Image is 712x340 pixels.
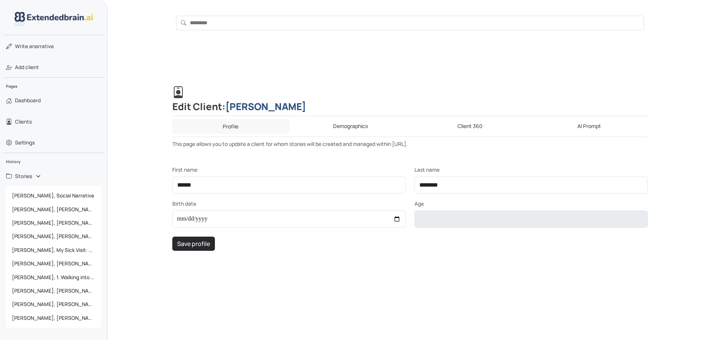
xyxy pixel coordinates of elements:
span: Write a [15,43,32,50]
span: Add client [15,63,39,71]
span: [PERSON_NAME], [PERSON_NAME]'s First Day at a [GEOGRAPHIC_DATA] [9,230,98,243]
a: Client 360 [412,119,528,134]
span: [PERSON_NAME], [PERSON_NAME]’s College Adventure: A Social Story [9,216,98,230]
label: Last name [414,166,440,174]
p: This page allows you to update a client for whom stories will be created and managed within [URL]. [172,140,648,148]
a: [PERSON_NAME], [PERSON_NAME]’s College Adventure [6,203,101,216]
a: [PERSON_NAME], [PERSON_NAME]'s Haircut Adventure at [PERSON_NAME] [6,257,101,270]
label: Age [414,200,424,208]
a: [PERSON_NAME], [PERSON_NAME]'s First Day at a [GEOGRAPHIC_DATA] [6,230,101,243]
a: [PERSON_NAME], 1. Walking into [PERSON_NAME]: [6,271,101,284]
a: [PERSON_NAME], [PERSON_NAME]’s College Adventure: A Social Story [6,216,101,230]
a: [PERSON_NAME], [PERSON_NAME] Haircut Adventure [6,284,101,297]
label: Birth date [172,200,196,208]
a: [PERSON_NAME], Social Narrative [6,189,101,202]
span: Settings [15,139,35,146]
span: [PERSON_NAME], [PERSON_NAME] Haircut Adventure [9,284,98,297]
a: Profile [172,119,290,134]
span: [PERSON_NAME], 1. Walking into [PERSON_NAME]: [9,271,98,284]
a: [PERSON_NAME], My Sick Visit: Communicating Effectively [6,243,101,257]
h2: Edit Client: [172,86,648,116]
span: [PERSON_NAME], My Sick Visit: Communicating Effectively [9,243,98,257]
span: narrative [15,43,54,50]
a: [PERSON_NAME], [PERSON_NAME]'s Haircut Adventure [6,311,101,325]
img: logo [15,12,93,26]
span: [PERSON_NAME], Social Narrative [9,189,98,202]
span: [PERSON_NAME], [PERSON_NAME]'s Haircut Adventure at [PERSON_NAME] [9,257,98,270]
span: [PERSON_NAME], [PERSON_NAME]’s College Adventure [9,203,98,216]
span: [PERSON_NAME], [PERSON_NAME]'s Haircut Adventure [9,297,98,311]
a: [PERSON_NAME] [225,100,306,113]
span: Clients [15,118,32,125]
label: First name [172,166,197,174]
a: Demographics [292,119,409,134]
span: Dashboard [15,97,41,104]
a: AI Prompt [531,119,648,134]
span: Stories [15,172,32,180]
a: [PERSON_NAME], [PERSON_NAME]'s Haircut Adventure [6,297,101,311]
button: Save profile [172,237,215,251]
span: [PERSON_NAME], [PERSON_NAME]'s Haircut Adventure [9,311,98,325]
